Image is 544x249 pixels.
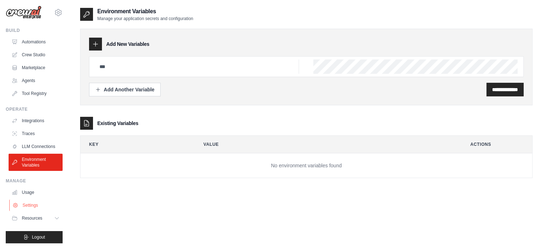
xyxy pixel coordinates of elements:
[6,231,63,243] button: Logout
[32,234,45,240] span: Logout
[462,136,532,153] th: Actions
[80,136,189,153] th: Key
[6,178,63,184] div: Manage
[97,16,193,21] p: Manage your application secrets and configuration
[89,83,161,96] button: Add Another Variable
[9,128,63,139] a: Traces
[22,215,42,221] span: Resources
[6,106,63,112] div: Operate
[9,75,63,86] a: Agents
[9,141,63,152] a: LLM Connections
[106,40,150,48] h3: Add New Variables
[9,49,63,61] a: Crew Studio
[6,28,63,33] div: Build
[97,7,193,16] h2: Environment Variables
[9,36,63,48] a: Automations
[9,187,63,198] a: Usage
[9,62,63,73] a: Marketplace
[9,212,63,224] button: Resources
[9,200,63,211] a: Settings
[80,153,532,178] td: No environment variables found
[9,88,63,99] a: Tool Registry
[95,86,155,93] div: Add Another Variable
[9,154,63,171] a: Environment Variables
[195,136,456,153] th: Value
[97,120,138,127] h3: Existing Variables
[6,6,41,19] img: Logo
[9,115,63,126] a: Integrations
